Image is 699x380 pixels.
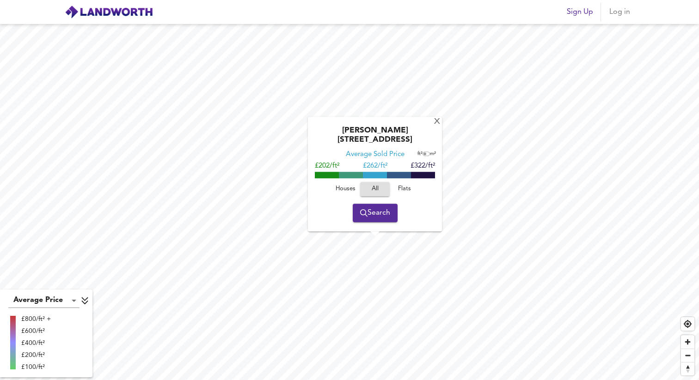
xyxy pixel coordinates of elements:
[567,6,593,18] span: Sign Up
[392,184,417,194] span: Flats
[21,314,51,324] div: £800/ft² +
[365,184,385,194] span: All
[681,349,694,362] button: Zoom out
[21,326,51,336] div: £600/ft²
[21,338,51,348] div: £400/ft²
[8,293,80,308] div: Average Price
[390,182,419,196] button: Flats
[605,3,634,21] button: Log in
[681,362,694,375] button: Reset bearing to north
[681,335,694,349] button: Zoom in
[353,204,398,222] button: Search
[417,151,423,157] span: ft²
[681,362,694,375] span: Reset bearing to north
[433,118,441,127] div: X
[681,317,694,331] button: Find my location
[313,126,437,150] div: [PERSON_NAME][STREET_ADDRESS]
[21,350,51,360] div: £200/ft²
[608,6,631,18] span: Log in
[65,5,153,19] img: logo
[411,163,435,169] span: £322/ft²
[360,182,390,196] button: All
[363,163,387,169] span: £ 262/ft²
[21,362,51,372] div: £100/ft²
[360,206,390,219] span: Search
[430,151,436,157] span: m²
[333,184,358,194] span: Houses
[315,163,339,169] span: £202/ft²
[331,182,360,196] button: Houses
[563,3,597,21] button: Sign Up
[346,150,405,159] div: Average Sold Price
